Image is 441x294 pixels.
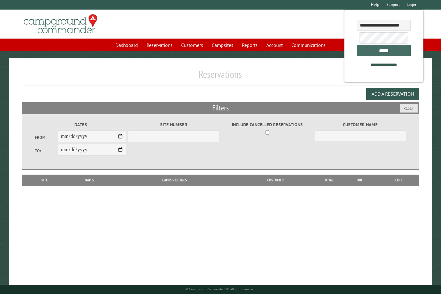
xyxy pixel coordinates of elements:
[115,175,234,186] th: Camper Details
[25,175,64,186] th: Site
[341,175,379,186] th: Due
[22,68,419,85] h1: Reservations
[288,39,329,51] a: Communications
[128,121,219,128] label: Site Number
[263,39,286,51] a: Account
[64,175,115,186] th: Dates
[366,88,419,100] button: Add a Reservation
[238,39,261,51] a: Reports
[315,121,406,128] label: Customer Name
[35,135,58,140] label: From:
[234,175,317,186] th: Customer
[22,102,419,114] h2: Filters
[222,121,313,128] label: Include Cancelled Reservations
[22,12,99,36] img: Campground Commander
[185,287,255,291] small: © Campground Commander LLC. All rights reserved.
[177,39,207,51] a: Customers
[143,39,176,51] a: Reservations
[316,175,341,186] th: Total
[35,148,58,154] label: To:
[379,175,419,186] th: Edit
[208,39,237,51] a: Campsites
[112,39,142,51] a: Dashboard
[35,121,126,128] label: Dates
[400,104,418,113] button: Reset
